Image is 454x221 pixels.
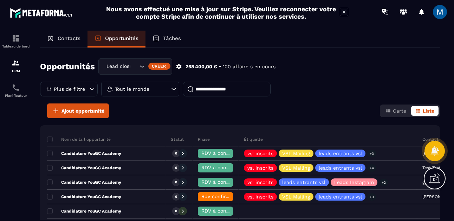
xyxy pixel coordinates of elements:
span: Carte [393,108,406,114]
p: Candidature YouGC Academy [47,151,121,156]
p: 0 [175,209,177,214]
p: VSL Mailing [282,194,310,199]
p: leads entrants vsl [319,151,362,156]
p: 100 affaire s en cours [223,63,275,70]
p: Candidature YouGC Academy [47,208,121,214]
p: • [219,63,221,70]
input: Search for option [131,63,138,70]
button: Liste [411,106,439,116]
p: vsl inscrits [247,151,273,156]
span: Liste [423,108,434,114]
div: Créer [148,63,170,70]
img: scheduler [12,83,20,92]
p: Candidature YouGC Academy [47,194,121,200]
img: formation [12,34,20,43]
p: vsl inscrits [247,165,273,170]
a: formationformationTableau de bord [2,29,30,53]
p: Tout le monde [115,87,149,91]
p: +3 [367,193,376,201]
img: formation [12,59,20,67]
p: Planificateur [2,94,30,97]
div: Search for option [98,58,172,75]
span: RDV à confimer ❓ [201,165,247,170]
span: Ajout opportunité [61,107,104,114]
a: formationformationCRM [2,53,30,78]
span: RDV à confimer ❓ [201,150,247,156]
p: +2 [379,179,388,186]
p: +3 [367,150,376,157]
button: Carte [381,106,410,116]
p: vsl inscrits [247,194,273,199]
span: Rdv confirmé ✅ [201,194,241,199]
p: Tâches [163,35,181,42]
span: RDV à confimer ❓ [201,179,247,185]
p: VSL Mailing [282,151,310,156]
span: Lead closing [105,63,131,70]
p: Plus de filtre [54,87,85,91]
p: Tableau de bord [2,44,30,48]
p: VSL Mailing [282,165,310,170]
a: schedulerschedulerPlanificateur [2,78,30,103]
h2: Opportunités [40,59,95,74]
a: Opportunités [87,31,145,48]
p: Leads Instagram [334,180,374,185]
p: Contacts [58,35,80,42]
button: Ajout opportunité [47,103,109,118]
a: Tâches [145,31,188,48]
p: CRM [2,69,30,73]
a: Contacts [40,31,87,48]
p: leads entrants vsl [319,194,362,199]
img: logo [10,6,73,19]
p: +4 [367,164,376,172]
p: Candidature YouGC Academy [47,179,121,185]
p: 258 400,00 € [186,63,217,70]
p: leads entrants vsl [319,165,362,170]
p: Étiquette [244,137,263,142]
p: Contact [422,137,439,142]
p: 0 [175,180,177,185]
p: vsl inscrits [247,180,273,185]
p: leads entrants vsl [282,180,325,185]
p: Opportunités [105,35,138,42]
p: 0 [175,151,177,156]
p: 0 [175,165,177,170]
p: Candidature YouGC Academy [47,165,121,171]
p: Statut [171,137,184,142]
h2: Nous avons effectué une mise à jour sur Stripe. Veuillez reconnecter votre compte Stripe afin de ... [106,5,336,20]
p: Phase [198,137,210,142]
p: 0 [175,194,177,199]
p: Nom de la l'opportunité [47,137,111,142]
span: RDV à confimer ❓ [201,208,247,214]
